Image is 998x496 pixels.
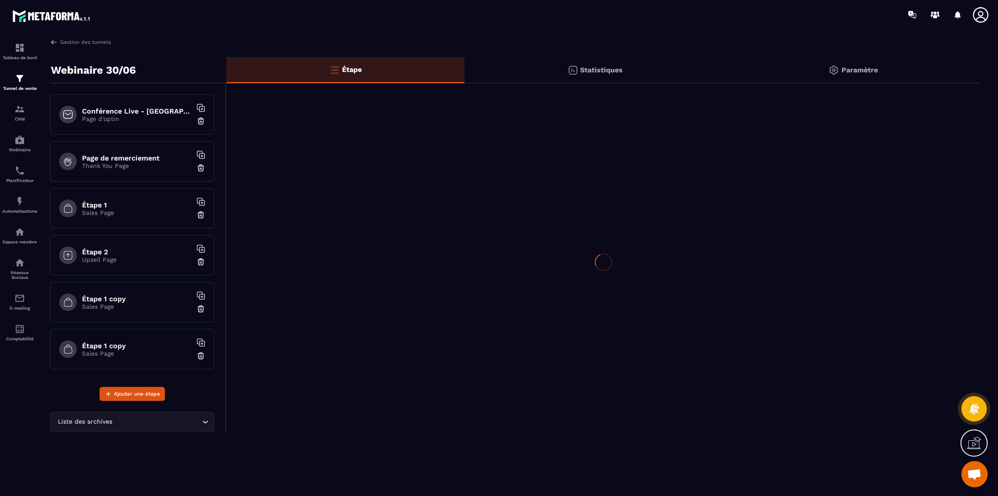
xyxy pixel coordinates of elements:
p: Webinaire 30/06 [51,61,136,79]
a: emailemailE-mailing [2,286,37,317]
a: automationsautomationsEspace membre [2,220,37,251]
img: formation [14,104,25,114]
p: Automatisations [2,209,37,214]
img: trash [196,211,205,219]
p: Comptabilité [2,336,37,341]
p: Sales Page [82,350,192,357]
p: Webinaire [2,147,37,152]
img: trash [196,304,205,313]
a: formationformationCRM [2,97,37,128]
img: accountant [14,324,25,334]
h6: Page de remerciement [82,154,192,162]
a: formationformationTunnel de vente [2,67,37,97]
p: Tableau de bord [2,55,37,60]
h6: Étape 1 copy [82,342,192,350]
img: automations [14,135,25,145]
input: Search for option [114,417,200,427]
a: schedulerschedulerPlanificateur [2,159,37,189]
img: social-network [14,257,25,268]
p: Étape [342,65,362,74]
img: trash [196,257,205,266]
button: Ajouter une étape [100,387,165,401]
img: trash [196,117,205,125]
a: formationformationTableau de bord [2,36,37,67]
img: arrow [50,38,58,46]
p: Upsell Page [82,256,192,263]
h6: Étape 1 [82,201,192,209]
p: Sales Page [82,303,192,310]
a: social-networksocial-networkRéseaux Sociaux [2,251,37,286]
img: setting-gr.5f69749f.svg [828,65,839,75]
img: stats.20deebd0.svg [567,65,578,75]
img: scheduler [14,165,25,176]
h6: Conférence Live - [GEOGRAPHIC_DATA] 30/06 [82,107,192,115]
img: trash [196,164,205,172]
img: automations [14,227,25,237]
p: Espace membre [2,239,37,244]
p: Paramètre [841,66,877,74]
p: E-mailing [2,306,37,310]
a: Mở cuộc trò chuyện [961,461,987,487]
p: Sales Page [82,209,192,216]
img: trash [196,351,205,360]
img: bars-o.4a397970.svg [329,64,340,75]
img: automations [14,196,25,207]
span: Ajouter une étape [114,389,160,398]
p: Thank You Page [82,162,192,169]
p: Réseaux Sociaux [2,270,37,280]
img: formation [14,43,25,53]
a: automationsautomationsWebinaire [2,128,37,159]
img: email [14,293,25,303]
a: Gestion des tunnels [50,38,111,46]
img: formation [14,73,25,84]
p: CRM [2,117,37,121]
h6: Étape 1 copy [82,295,192,303]
div: Search for option [50,412,214,432]
p: Statistiques [580,66,623,74]
span: Liste des archives [56,417,114,427]
img: logo [12,8,91,24]
p: Tunnel de vente [2,86,37,91]
a: accountantaccountantComptabilité [2,317,37,348]
a: automationsautomationsAutomatisations [2,189,37,220]
p: Page d'optin [82,115,192,122]
h6: Étape 2 [82,248,192,256]
p: Planificateur [2,178,37,183]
